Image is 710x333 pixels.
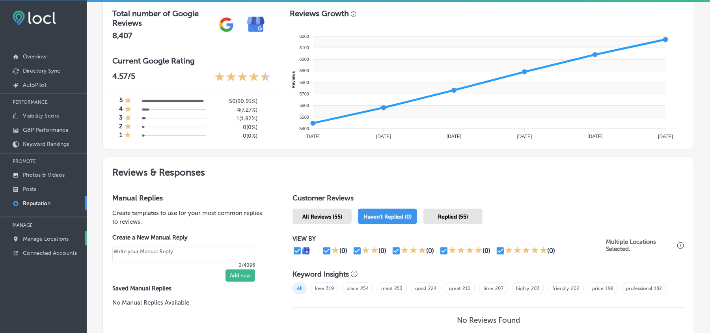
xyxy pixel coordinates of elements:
div: 5 Stars [505,246,548,256]
div: (0) [339,247,347,254]
p: Posts [23,186,36,193]
tspan: [DATE] [447,134,462,139]
tspan: 5700 [299,92,309,96]
h3: Total number of Google Reviews [112,9,212,28]
p: GBP Performance [23,127,69,133]
h3: Reviews Growth [290,9,349,18]
tspan: [DATE] [587,134,602,139]
tspan: 5900 [299,69,309,73]
p: 0/4096 [112,262,255,268]
div: 1 Star [125,97,132,105]
label: Create a New Manual Reply [112,234,255,241]
h4: 3 [119,114,123,123]
a: 253 [394,286,403,291]
a: great [449,286,460,291]
tspan: 6000 [299,57,309,62]
a: 254 [360,286,369,291]
h5: 0 ( 0% ) [212,124,257,131]
span: All [293,282,307,294]
div: (0) [426,247,434,254]
h3: Keyword Insights [293,270,349,279]
div: (0) [483,247,490,254]
p: No Manual Replies Available [112,298,267,307]
span: Replied (55) [438,213,468,220]
h1: Customer Reviews [293,194,684,206]
tspan: 5800 [299,80,309,85]
a: love [315,286,324,291]
div: 4.57 Stars [214,71,271,84]
tspan: 6200 [299,34,309,39]
h4: 2 [119,123,123,131]
p: Multiple Locations Selected. [606,238,675,253]
span: All Reviews (55) [302,213,342,220]
span: Haven't Replied (0) [363,213,412,220]
button: Add new [225,269,255,282]
h5: 50 ( 90.91% ) [212,98,257,105]
a: meat [381,286,392,291]
div: 1 Star [125,123,132,131]
h4: 1 [119,131,122,140]
p: Connected Accounts [23,250,77,256]
a: 202 [571,286,580,291]
p: Keyword Rankings [23,141,69,148]
h5: 4 ( 7.27% ) [212,107,257,113]
a: time [483,286,493,291]
a: 210 [462,286,471,291]
p: Overview [23,53,47,60]
p: Create templates to use for your most common replies to reviews. [112,209,267,226]
tspan: 6100 [299,45,309,50]
a: 203 [531,286,540,291]
div: 1 Star [332,246,339,256]
a: 198 [606,286,613,291]
tspan: [DATE] [376,134,391,139]
p: Photos & Videos [23,172,65,178]
tspan: [DATE] [658,134,673,139]
text: Reviews [291,71,296,88]
tspan: [DATE] [517,134,532,139]
img: e7ababfa220611ac49bdb491a11684a6.png [241,10,271,39]
div: 1 Star [125,105,132,114]
p: 4.57 /5 [112,71,135,84]
textarea: Create your Quick Reply [112,247,255,262]
tspan: [DATE] [306,134,321,139]
a: 182 [654,286,662,291]
a: friendly [552,286,569,291]
h5: 1 ( 1.82% ) [212,115,257,122]
h2: 8,407 [112,31,212,40]
p: Directory Sync [23,67,60,74]
p: AutoPilot [23,82,47,88]
p: Visibility Score [23,112,60,119]
a: place [347,286,358,291]
a: 224 [428,286,436,291]
h3: No Reviews Found [457,316,520,325]
tspan: 5500 [299,115,309,120]
h3: Current Google Rating [112,56,271,65]
label: Saved Manual Replies [112,285,267,292]
h2: Reviews & Responses [103,157,694,184]
p: VIEW BY [293,235,606,242]
div: 4 Stars [449,246,483,256]
tspan: 5400 [299,126,309,131]
div: 1 Star [124,131,131,140]
a: good [415,286,426,291]
h5: 0 ( 0% ) [212,133,257,139]
h4: 4 [119,105,123,114]
img: gPZS+5FD6qPJAAAAABJRU5ErkJggg== [212,10,241,39]
p: Manage Locations [23,236,69,242]
div: 3 Stars [401,246,426,256]
div: (0) [548,247,555,254]
img: fda3e92497d09a02dc62c9cd864e3231.png [13,11,56,25]
a: highly [516,286,529,291]
div: 1 Star [125,114,132,123]
a: 207 [495,286,503,291]
p: Reputation [23,200,50,207]
a: professional [626,286,652,291]
h3: Manual Replies [112,194,267,202]
a: price [592,286,604,291]
a: 319 [326,286,334,291]
h4: 5 [119,97,123,105]
tspan: 5600 [299,103,309,108]
div: (0) [378,247,386,254]
div: 2 Stars [362,246,378,256]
